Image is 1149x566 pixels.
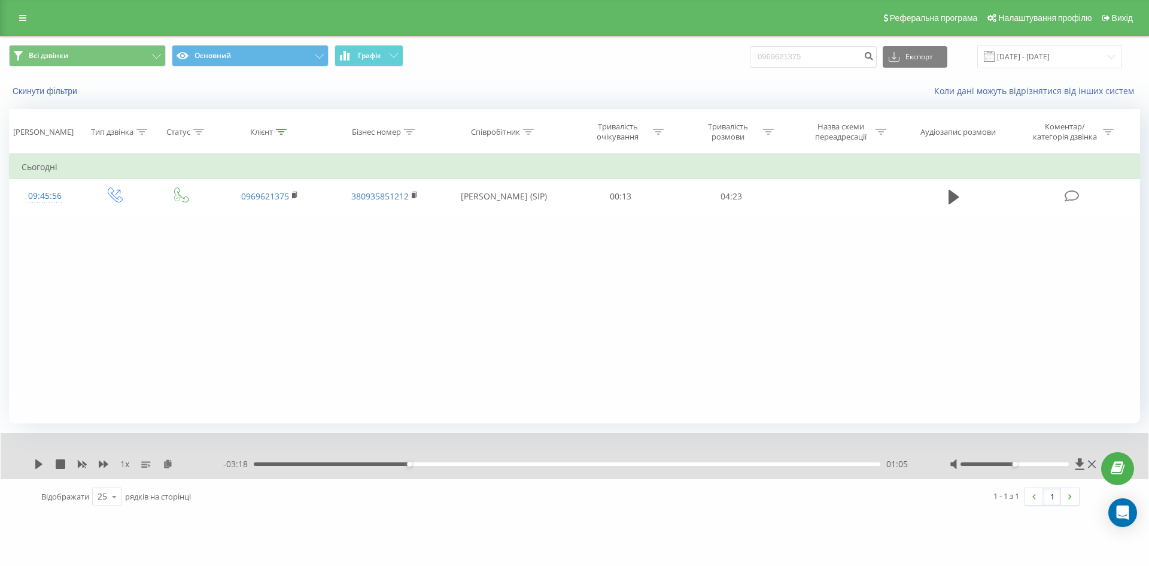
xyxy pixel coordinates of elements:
[676,179,786,214] td: 04:23
[808,122,873,142] div: Назва схеми переадресації
[98,491,107,503] div: 25
[586,122,650,142] div: Тривалість очікування
[1030,122,1100,142] div: Коментар/категорія дзвінка
[13,127,74,137] div: [PERSON_NAME]
[934,85,1140,96] a: Коли дані можуть відрізнятися вiд інших систем
[886,458,908,470] span: 01:05
[750,46,877,68] input: Пошук за номером
[223,458,254,470] span: - 03:18
[883,46,947,68] button: Експорт
[351,190,409,202] a: 380935851212
[22,184,68,208] div: 09:45:56
[920,127,996,137] div: Аудіозапис розмови
[172,45,329,66] button: Основний
[1012,462,1017,467] div: Accessibility label
[1043,488,1061,505] a: 1
[407,462,412,467] div: Accessibility label
[471,127,520,137] div: Співробітник
[358,52,381,60] span: Графік
[566,179,676,214] td: 00:13
[1112,13,1133,23] span: Вихід
[998,13,1092,23] span: Налаштування профілю
[29,51,68,60] span: Всі дзвінки
[241,190,289,202] a: 0969621375
[1108,498,1137,527] div: Open Intercom Messenger
[9,86,83,96] button: Скинути фільтри
[352,127,401,137] div: Бізнес номер
[993,490,1019,502] div: 1 - 1 з 1
[335,45,403,66] button: Графік
[696,122,760,142] div: Тривалість розмови
[120,458,129,470] span: 1 x
[10,155,1140,179] td: Сьогодні
[41,491,89,502] span: Відображати
[91,127,133,137] div: Тип дзвінка
[166,127,190,137] div: Статус
[250,127,273,137] div: Клієнт
[125,491,191,502] span: рядків на сторінці
[442,179,566,214] td: [PERSON_NAME] (SIP)
[9,45,166,66] button: Всі дзвінки
[890,13,978,23] span: Реферальна програма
